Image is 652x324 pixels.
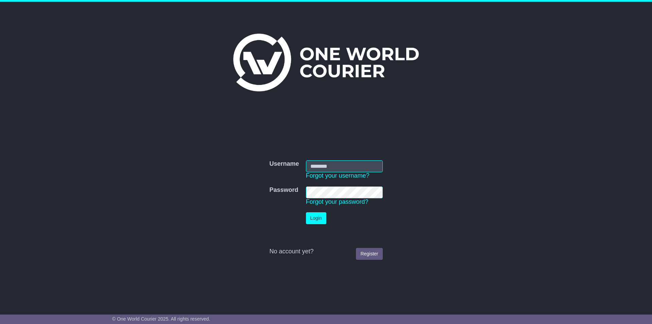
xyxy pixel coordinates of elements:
a: Register [356,248,382,260]
img: One World [233,34,419,91]
label: Password [269,186,298,194]
button: Login [306,212,326,224]
a: Forgot your password? [306,198,368,205]
label: Username [269,160,299,168]
span: © One World Courier 2025. All rights reserved. [112,316,210,322]
a: Forgot your username? [306,172,370,179]
div: No account yet? [269,248,382,255]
